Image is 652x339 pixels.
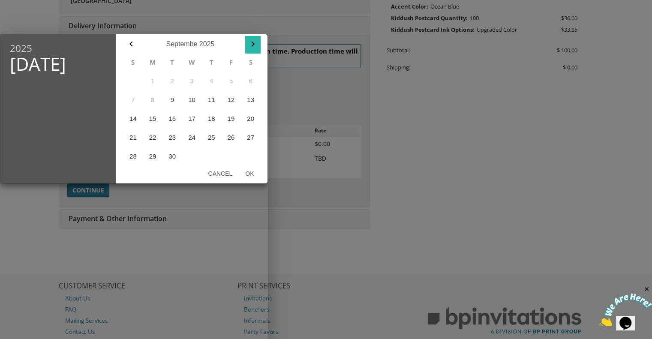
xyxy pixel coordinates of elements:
[123,109,143,128] button: 14
[162,90,182,109] button: 9
[143,128,162,147] button: 22
[241,90,261,109] button: 13
[241,109,261,128] button: 20
[229,58,233,66] abbr: Friday
[170,58,174,66] abbr: Tuesday
[201,166,239,181] button: Cancel
[131,58,135,66] abbr: Sunday
[10,43,107,54] span: 2025
[182,90,202,109] button: 10
[201,90,221,109] button: 11
[201,128,221,147] button: 25
[221,128,241,147] button: 26
[123,128,143,147] button: 21
[241,128,261,147] button: 27
[189,58,195,66] abbr: Wednesday
[221,90,241,109] button: 12
[162,109,182,128] button: 16
[10,54,107,74] span: [DATE]
[143,147,162,166] button: 29
[162,147,182,166] button: 30
[201,109,221,128] button: 18
[249,58,252,66] abbr: Saturday
[599,285,652,326] iframe: chat widget
[123,147,143,166] button: 28
[150,58,156,66] abbr: Monday
[239,166,260,181] button: Ok
[182,128,202,147] button: 24
[210,58,213,66] abbr: Thursday
[182,109,202,128] button: 17
[221,109,241,128] button: 19
[162,128,182,147] button: 23
[143,109,162,128] button: 15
